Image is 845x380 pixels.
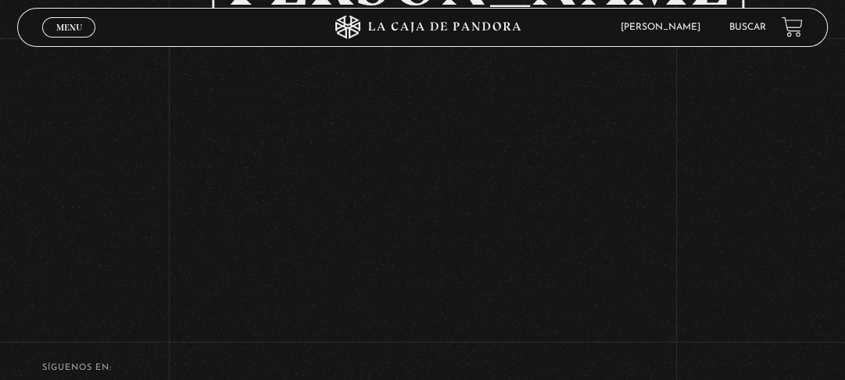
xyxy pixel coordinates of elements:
[56,23,82,32] span: Menu
[729,23,766,32] a: Buscar
[42,364,803,372] h4: SÍguenos en:
[613,23,716,32] span: [PERSON_NAME]
[51,36,88,47] span: Cerrar
[782,16,803,38] a: View your shopping cart
[212,40,634,278] iframe: Dailymotion video player – MARIA GABRIELA PROGRAMA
